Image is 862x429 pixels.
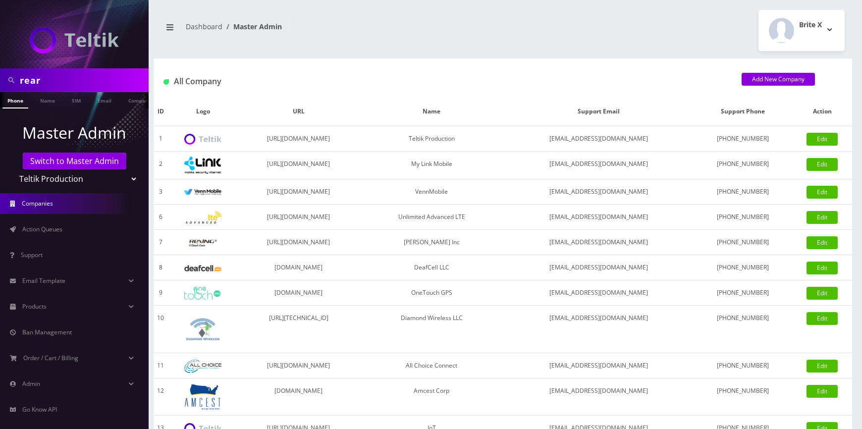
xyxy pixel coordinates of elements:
[239,152,359,179] td: [URL][DOMAIN_NAME]
[239,255,359,280] td: [DOMAIN_NAME]
[505,378,693,416] td: [EMAIL_ADDRESS][DOMAIN_NAME]
[359,280,504,306] td: OneTouch GPS
[239,97,359,126] th: URL
[793,97,852,126] th: Action
[693,97,793,126] th: Support Phone
[184,383,221,410] img: Amcest Corp
[359,97,504,126] th: Name
[21,251,43,259] span: Support
[807,211,838,224] a: Edit
[505,152,693,179] td: [EMAIL_ADDRESS][DOMAIN_NAME]
[123,92,157,107] a: Company
[505,179,693,205] td: [EMAIL_ADDRESS][DOMAIN_NAME]
[742,73,815,86] a: Add New Company
[184,265,221,271] img: DeafCell LLC
[359,126,504,152] td: Teltik Production
[807,158,838,171] a: Edit
[239,353,359,378] td: [URL][DOMAIN_NAME]
[20,71,146,90] input: Search in Company
[239,378,359,416] td: [DOMAIN_NAME]
[154,230,167,255] td: 7
[154,378,167,416] td: 12
[807,287,838,300] a: Edit
[186,22,222,31] a: Dashboard
[239,230,359,255] td: [URL][DOMAIN_NAME]
[359,230,504,255] td: [PERSON_NAME] Inc
[807,236,838,249] a: Edit
[239,179,359,205] td: [URL][DOMAIN_NAME]
[161,16,495,45] nav: breadcrumb
[167,97,238,126] th: Logo
[184,287,221,300] img: OneTouch GPS
[154,179,167,205] td: 3
[154,205,167,230] td: 6
[22,379,40,388] span: Admin
[359,353,504,378] td: All Choice Connect
[222,21,282,32] li: Master Admin
[807,186,838,199] a: Edit
[758,10,845,51] button: Brite X
[154,152,167,179] td: 2
[505,97,693,126] th: Support Email
[505,205,693,230] td: [EMAIL_ADDRESS][DOMAIN_NAME]
[184,311,221,348] img: Diamond Wireless LLC
[807,360,838,373] a: Edit
[807,312,838,325] a: Edit
[163,79,169,85] img: All Company
[30,27,119,54] img: Teltik Production
[799,21,822,29] h2: Brite X
[693,306,793,353] td: [PHONE_NUMBER]
[505,280,693,306] td: [EMAIL_ADDRESS][DOMAIN_NAME]
[239,205,359,230] td: [URL][DOMAIN_NAME]
[154,97,167,126] th: ID
[154,280,167,306] td: 9
[359,306,504,353] td: Diamond Wireless LLC
[693,179,793,205] td: [PHONE_NUMBER]
[23,153,126,169] a: Switch to Master Admin
[239,126,359,152] td: [URL][DOMAIN_NAME]
[67,92,86,107] a: SIM
[359,205,504,230] td: Unlimited Advanced LTE
[693,255,793,280] td: [PHONE_NUMBER]
[359,378,504,416] td: Amcest Corp
[2,92,28,108] a: Phone
[184,189,221,196] img: VennMobile
[359,152,504,179] td: My Link Mobile
[35,92,60,107] a: Name
[184,238,221,248] img: Rexing Inc
[239,306,359,353] td: [URL][TECHNICAL_ID]
[22,225,62,233] span: Action Queues
[505,353,693,378] td: [EMAIL_ADDRESS][DOMAIN_NAME]
[807,385,838,398] a: Edit
[359,255,504,280] td: DeafCell LLC
[693,378,793,416] td: [PHONE_NUMBER]
[22,276,65,285] span: Email Template
[693,152,793,179] td: [PHONE_NUMBER]
[163,77,727,86] h1: All Company
[693,205,793,230] td: [PHONE_NUMBER]
[93,92,116,107] a: Email
[22,302,47,311] span: Products
[22,405,57,414] span: Go Know API
[154,255,167,280] td: 8
[807,133,838,146] a: Edit
[22,199,53,208] span: Companies
[693,280,793,306] td: [PHONE_NUMBER]
[693,230,793,255] td: [PHONE_NUMBER]
[154,126,167,152] td: 1
[505,255,693,280] td: [EMAIL_ADDRESS][DOMAIN_NAME]
[505,306,693,353] td: [EMAIL_ADDRESS][DOMAIN_NAME]
[154,353,167,378] td: 11
[184,360,221,373] img: All Choice Connect
[505,126,693,152] td: [EMAIL_ADDRESS][DOMAIN_NAME]
[184,212,221,224] img: Unlimited Advanced LTE
[23,354,78,362] span: Order / Cart / Billing
[693,353,793,378] td: [PHONE_NUMBER]
[184,134,221,145] img: Teltik Production
[184,157,221,174] img: My Link Mobile
[693,126,793,152] td: [PHONE_NUMBER]
[239,280,359,306] td: [DOMAIN_NAME]
[359,179,504,205] td: VennMobile
[22,328,72,336] span: Ban Management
